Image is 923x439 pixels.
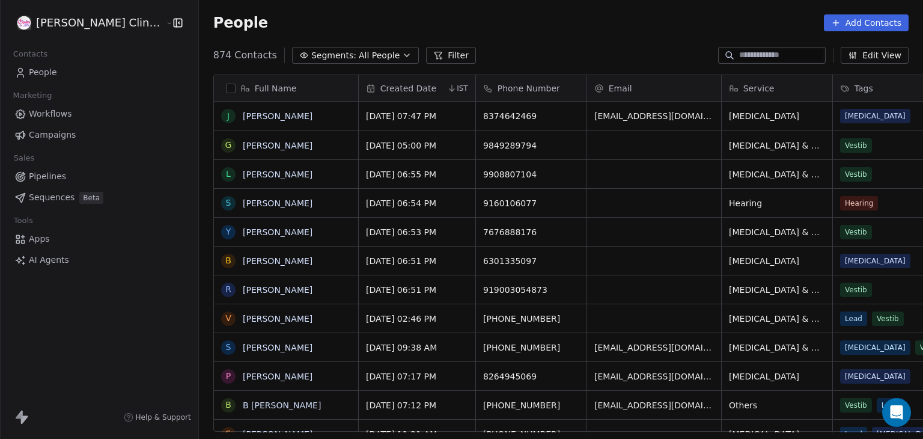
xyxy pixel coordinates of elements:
[10,229,189,249] a: Apps
[226,168,231,180] div: L
[366,284,468,296] span: [DATE] 06:51 PM
[214,102,359,432] div: grid
[380,82,436,94] span: Created Date
[366,226,468,238] span: [DATE] 06:53 PM
[729,342,825,354] span: [MEDICAL_DATA] & Dizziness
[243,198,312,208] a: [PERSON_NAME]
[8,212,38,230] span: Tools
[311,49,356,62] span: Segments:
[79,192,103,204] span: Beta
[8,87,57,105] span: Marketing
[10,63,189,82] a: People
[729,313,825,325] span: [MEDICAL_DATA] & Dizziness
[29,129,76,141] span: Campaigns
[10,188,189,207] a: SequencesBeta
[498,82,560,94] span: Phone Number
[255,82,297,94] span: Full Name
[729,370,825,382] span: [MEDICAL_DATA]
[840,225,872,239] span: Vestib
[840,312,867,326] span: Lead
[243,372,312,381] a: [PERSON_NAME]
[29,170,66,183] span: Pipelines
[366,168,468,180] span: [DATE] 06:55 PM
[841,47,909,64] button: Edit View
[17,16,31,30] img: RASYA-Clinic%20Circle%20icon%20Transparent.png
[743,82,775,94] span: Service
[483,313,579,325] span: [PHONE_NUMBER]
[366,255,468,267] span: [DATE] 06:51 PM
[729,226,825,238] span: [MEDICAL_DATA] & Dizziness
[483,140,579,152] span: 9849289794
[729,399,825,411] span: Others
[29,233,50,245] span: Apps
[225,139,231,152] div: G
[476,75,586,101] div: Phone Number
[225,226,231,238] div: Y
[457,84,468,93] span: IST
[729,168,825,180] span: [MEDICAL_DATA] & Dizziness
[483,284,579,296] span: 919003054873
[594,342,714,354] span: [EMAIL_ADDRESS][DOMAIN_NAME]
[213,14,268,32] span: People
[426,47,476,64] button: Filter
[225,254,231,267] div: B
[243,401,321,410] a: B [PERSON_NAME]
[876,398,903,413] span: Lead
[729,197,825,209] span: Hearing
[483,342,579,354] span: [PHONE_NUMBER]
[483,399,579,411] span: [PHONE_NUMBER]
[29,254,69,266] span: AI Agents
[225,399,231,411] div: B
[10,250,189,270] a: AI Agents
[226,370,231,382] div: P
[243,227,312,237] a: [PERSON_NAME]
[840,138,872,153] span: Vestib
[366,313,468,325] span: [DATE] 02:46 PM
[594,370,714,382] span: [EMAIL_ADDRESS][DOMAIN_NAME]
[366,197,468,209] span: [DATE] 06:54 PM
[840,340,910,355] span: [MEDICAL_DATA]
[722,75,832,101] div: Service
[872,312,904,326] span: Vestib
[840,283,872,297] span: Vestib
[483,197,579,209] span: 9160106077
[10,125,189,145] a: Campaigns
[366,399,468,411] span: [DATE] 07:12 PM
[359,75,475,101] div: Created DateIST
[483,370,579,382] span: 8264945069
[840,369,910,384] span: [MEDICAL_DATA]
[729,284,825,296] span: [MEDICAL_DATA] & Dizziness
[225,283,231,296] div: R
[213,48,277,63] span: 874 Contacts
[729,255,825,267] span: [MEDICAL_DATA]
[824,14,909,31] button: Add Contacts
[366,110,468,122] span: [DATE] 07:47 PM
[359,49,400,62] span: All People
[243,314,312,324] a: [PERSON_NAME]
[243,429,312,439] a: [PERSON_NAME]
[29,108,72,120] span: Workflows
[882,398,911,427] div: Open Intercom Messenger
[854,82,873,94] span: Tags
[29,66,57,79] span: People
[840,109,910,123] span: [MEDICAL_DATA]
[243,141,312,150] a: [PERSON_NAME]
[366,140,468,152] span: [DATE] 05:00 PM
[366,370,468,382] span: [DATE] 07:17 PM
[840,167,872,182] span: Vestib
[243,170,312,179] a: [PERSON_NAME]
[14,13,157,33] button: [PERSON_NAME] Clinic External
[483,168,579,180] span: 9908807104
[36,15,163,31] span: [PERSON_NAME] Clinic External
[243,285,312,295] a: [PERSON_NAME]
[594,399,714,411] span: [EMAIL_ADDRESS][DOMAIN_NAME]
[594,110,714,122] span: [EMAIL_ADDRESS][DOMAIN_NAME]
[225,341,231,354] div: S
[729,110,825,122] span: [MEDICAL_DATA]
[483,255,579,267] span: 6301335097
[8,149,40,167] span: Sales
[483,110,579,122] span: 8374642469
[124,413,191,422] a: Help & Support
[243,256,312,266] a: [PERSON_NAME]
[10,104,189,124] a: Workflows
